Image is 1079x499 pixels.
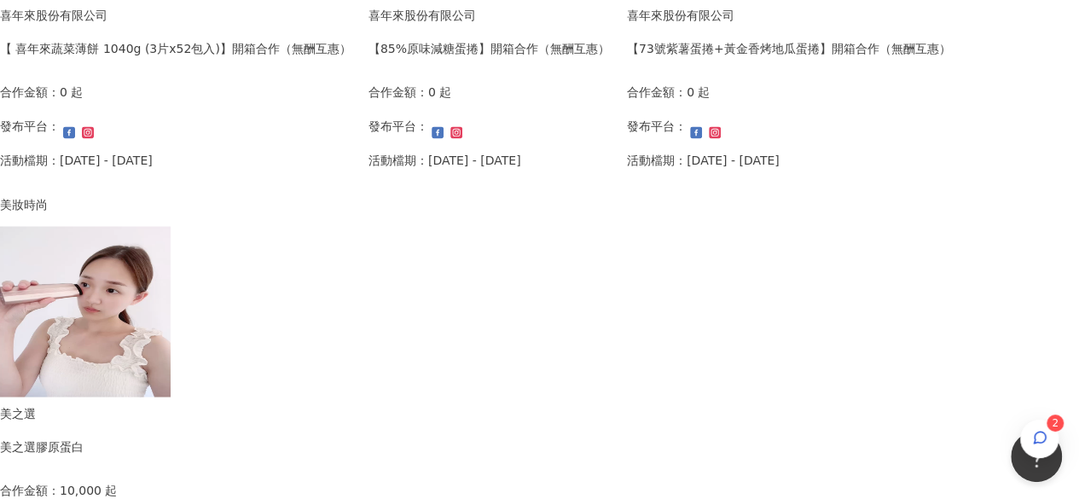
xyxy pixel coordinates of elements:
[627,83,687,102] p: 合作金額：
[1020,420,1059,458] button: 2
[627,6,951,25] div: 喜年來股份有限公司
[368,83,428,102] p: 合作金額：
[1011,431,1062,482] iframe: Help Scout Beacon - Open
[627,151,780,170] p: 活動檔期：[DATE] - [DATE]
[687,83,710,102] p: 0 起
[60,480,117,499] p: 10,000 起
[60,83,83,102] p: 0 起
[627,117,687,136] p: 發布平台：
[368,6,610,25] div: 喜年來股份有限公司
[368,39,610,58] div: 【85%原味減糖蛋捲】開箱合作（無酬互惠）
[368,117,428,136] p: 發布平台：
[1052,417,1059,429] span: 2
[428,83,451,102] p: 0 起
[627,39,951,58] div: 【73號紫薯蛋捲+黃金香烤地瓜蛋捲】開箱合作（無酬互惠）
[1047,415,1064,432] sup: 2
[368,151,521,170] p: 活動檔期：[DATE] - [DATE]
